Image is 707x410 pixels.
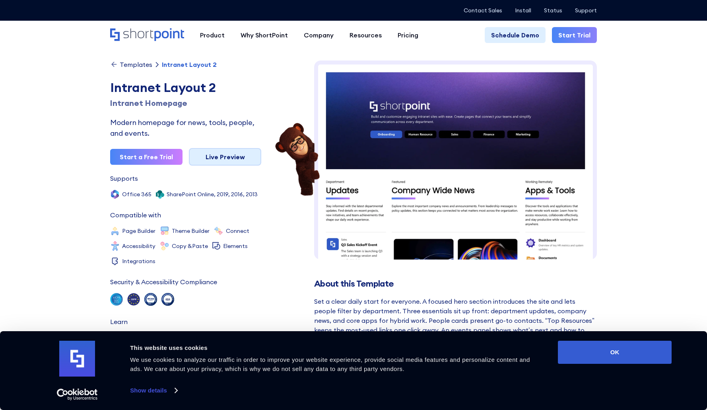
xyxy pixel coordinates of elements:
[314,297,597,354] div: Set a clear daily start for everyone. A focused hero section introduces the site and lets people ...
[314,279,597,289] h2: About this Template
[43,389,112,400] a: Usercentrics Cookiebot - opens in a new window
[390,27,426,43] a: Pricing
[110,212,161,218] div: Compatible with
[223,243,248,249] div: Elements
[110,61,152,68] a: Templates
[122,243,155,249] div: Accessibility
[350,30,382,40] div: Resources
[398,30,418,40] div: Pricing
[130,385,177,396] a: Show details
[189,148,261,166] a: Live Preview
[110,78,261,97] div: Intranet Layout 2
[110,149,183,165] a: Start a Free Trial
[110,117,261,139] div: Modern homepage for news, tools, people, and events.
[122,191,151,197] div: Office 365
[122,258,155,264] div: Integrations
[130,356,530,372] span: We use cookies to analyze our traffic in order to improve your website experience, provide social...
[122,228,155,234] div: Page Builder
[575,7,597,14] a: Support
[162,61,217,68] div: Intranet Layout 2
[110,318,128,325] div: Learn
[172,243,208,249] div: Copy &Paste
[200,30,225,40] div: Product
[233,27,296,43] a: Why ShortPoint
[464,7,502,14] a: Contact Sales
[241,30,288,40] div: Why ShortPoint
[172,228,210,234] div: Theme Builder
[226,228,249,234] div: Connect
[564,318,707,410] iframe: Chat Widget
[296,27,342,43] a: Company
[110,279,217,285] div: Security & Accessibility Compliance
[515,7,531,14] a: Install
[59,341,95,377] img: logo
[167,191,258,197] div: SharePoint Online, 2019, 2016, 2013
[120,61,152,68] div: Templates
[110,293,123,306] img: soc 2
[544,7,562,14] a: Status
[558,341,672,364] button: OK
[485,27,546,43] a: Schedule Demo
[192,27,233,43] a: Product
[552,27,597,43] a: Start Trial
[304,30,334,40] div: Company
[130,343,540,353] div: This website uses cookies
[110,175,138,182] div: Supports
[110,97,261,109] h1: Intranet Homepage
[342,27,390,43] a: Resources
[110,28,184,42] a: Home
